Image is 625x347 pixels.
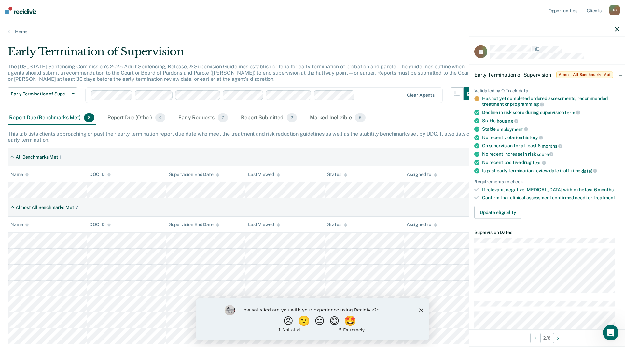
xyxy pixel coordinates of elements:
[603,325,618,340] iframe: Intercom live chat
[482,160,619,166] div: No recent positive drug
[8,29,617,35] a: Home
[8,64,471,82] p: The [US_STATE] Sentencing Commission’s 2025 Adult Sentencing, Release, & Supervision Guidelines e...
[60,154,62,160] div: 1
[553,333,563,343] button: Next Opportunity
[169,172,219,177] div: Supervision End Date
[474,179,619,184] div: Requirements to check
[497,118,518,123] span: housing
[155,113,165,122] span: 0
[474,88,619,93] div: Validated by O-Track data
[248,172,280,177] div: Last Viewed
[593,195,615,200] span: treatment
[407,222,437,227] div: Assigned to
[482,151,619,157] div: No recent increase in risk
[581,168,597,173] span: date)
[474,206,521,219] button: Update eligibility
[196,298,429,340] iframe: Survey by Kim from Recidiviz
[5,7,36,14] img: Recidiviz
[90,172,110,177] div: DOC ID
[169,222,219,227] div: Supervision End Date
[16,205,74,210] div: Almost All Benchmarks Met
[355,113,365,122] span: 6
[407,172,437,177] div: Assigned to
[482,168,619,174] div: Is past early termination review date (half-time
[106,111,167,125] div: Report Due (Other)
[8,111,96,125] div: Report Due (Benchmarks Met)
[407,93,435,98] div: Clear agents
[542,143,562,149] span: months
[177,111,229,125] div: Early Requests
[609,5,620,15] div: J G
[248,222,280,227] div: Last Viewed
[556,71,613,78] span: Almost All Benchmarks Met
[10,172,29,177] div: Name
[84,113,94,122] span: 8
[530,333,541,343] button: Previous Opportunity
[309,111,367,125] div: Marked Ineligible
[537,152,553,157] span: score
[469,329,625,346] div: 2 / 8
[8,45,477,64] div: Early Termination of Supervision
[327,172,347,177] div: Status
[474,71,551,78] span: Early Termination of Supervision
[482,126,619,132] div: Stable
[482,96,619,107] div: Has not yet completed ordered assessments, recommended treatment or programming
[482,143,619,149] div: On supervision for at least 6
[474,230,619,235] dt: Supervision Dates
[90,222,110,227] div: DOC ID
[16,154,58,160] div: All Benchmarks Met
[482,118,619,124] div: Stable
[482,135,619,140] div: No recent violation
[482,109,619,115] div: Decline in risk score during supervision
[10,222,29,227] div: Name
[287,113,297,122] span: 2
[598,187,613,192] span: months
[76,205,78,210] div: 7
[523,135,543,140] span: history
[218,113,228,122] span: 7
[497,126,528,132] span: employment
[533,160,546,165] span: test
[482,187,619,193] div: If relevant, negative [MEDICAL_DATA] within the last 6
[240,111,298,125] div: Report Submitted
[565,110,580,115] span: term
[327,222,347,227] div: Status
[482,195,619,201] div: Confirm that clinical assessment confirmed need for
[11,91,69,97] span: Early Termination of Supervision
[469,64,625,85] div: Early Termination of SupervisionAlmost All Benchmarks Met
[8,131,617,143] div: This tab lists clients approaching or past their early termination report due date who meet the t...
